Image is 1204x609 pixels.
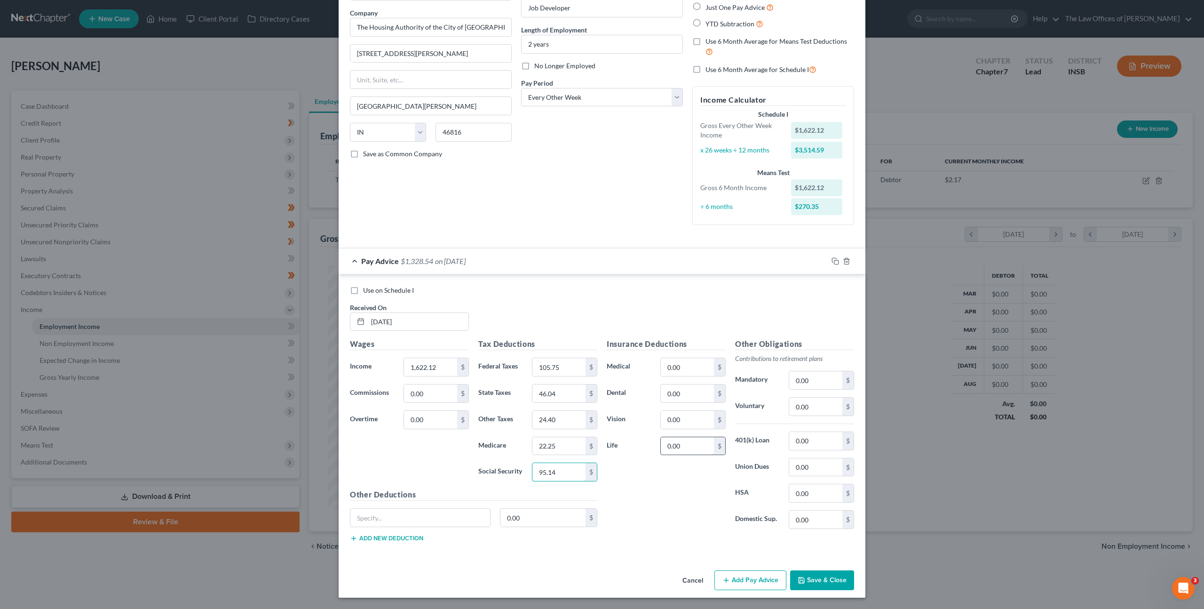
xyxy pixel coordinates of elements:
[791,142,843,159] div: $3,514.59
[791,198,843,215] div: $270.35
[714,570,786,590] button: Add Pay Advice
[700,110,846,119] div: Schedule I
[474,437,527,456] label: Medicare
[789,371,842,389] input: 0.00
[404,411,457,429] input: 0.00
[457,385,468,402] div: $
[350,71,511,88] input: Unit, Suite, etc...
[350,338,469,350] h5: Wages
[436,123,512,142] input: Enter zip...
[842,398,854,416] div: $
[350,18,512,37] input: Search company by name...
[1191,577,1199,585] span: 3
[602,437,656,456] label: Life
[602,384,656,403] label: Dental
[696,121,786,140] div: Gross Every Other Week Income
[661,358,714,376] input: 0.00
[1172,577,1195,600] iframe: Intercom live chat
[532,411,586,429] input: 0.00
[661,437,714,455] input: 0.00
[361,256,399,265] span: Pay Advice
[714,385,725,402] div: $
[521,25,587,35] label: Length of Employment
[586,411,597,429] div: $
[602,358,656,377] label: Medical
[789,458,842,476] input: 0.00
[534,62,595,70] span: No Longer Employed
[714,411,725,429] div: $
[842,511,854,529] div: $
[350,535,423,542] button: Add new deduction
[842,432,854,450] div: $
[474,384,527,403] label: State Taxes
[457,358,468,376] div: $
[457,411,468,429] div: $
[705,20,754,28] span: YTD Subtraction
[586,463,597,481] div: $
[705,65,809,73] span: Use 6 Month Average for Schedule I
[730,371,784,390] label: Mandatory
[350,45,511,63] input: Enter address...
[730,458,784,477] label: Union Dues
[404,358,457,376] input: 0.00
[696,145,786,155] div: x 26 weeks ÷ 12 months
[500,509,586,527] input: 0.00
[532,358,586,376] input: 0.00
[350,362,372,370] span: Income
[350,9,378,17] span: Company
[586,358,597,376] div: $
[522,35,682,53] input: ex: 2 years
[401,256,433,265] span: $1,328.54
[791,122,843,139] div: $1,622.12
[789,511,842,529] input: 0.00
[696,183,786,192] div: Gross 6 Month Income
[404,385,457,402] input: 0.00
[675,571,711,590] button: Cancel
[474,410,527,429] label: Other Taxes
[521,79,553,87] span: Pay Period
[842,371,854,389] div: $
[474,463,527,481] label: Social Security
[789,398,842,416] input: 0.00
[790,570,854,590] button: Save & Close
[705,37,847,45] span: Use 6 Month Average for Means Test Deductions
[350,304,387,312] span: Received On
[350,489,597,501] h5: Other Deductions
[730,510,784,529] label: Domestic Sup.
[789,432,842,450] input: 0.00
[661,411,714,429] input: 0.00
[735,354,854,363] p: Contributions to retirement plans
[842,458,854,476] div: $
[700,168,846,177] div: Means Test
[586,437,597,455] div: $
[696,202,786,211] div: ÷ 6 months
[661,385,714,402] input: 0.00
[602,410,656,429] label: Vision
[586,509,597,527] div: $
[735,338,854,350] h5: Other Obligations
[730,397,784,416] label: Voluntary
[478,338,597,350] h5: Tax Deductions
[730,484,784,503] label: HSA
[842,484,854,502] div: $
[700,94,846,106] h5: Income Calculator
[789,484,842,502] input: 0.00
[350,97,511,115] input: Enter city...
[714,437,725,455] div: $
[714,358,725,376] div: $
[791,179,843,196] div: $1,622.12
[345,384,399,403] label: Commissions
[586,385,597,402] div: $
[345,410,399,429] label: Overtime
[350,509,490,527] input: Specify...
[607,338,726,350] h5: Insurance Deductions
[363,150,442,158] span: Save as Common Company
[532,385,586,402] input: 0.00
[532,463,586,481] input: 0.00
[363,286,414,294] span: Use on Schedule I
[705,3,765,11] span: Just One Pay Advice
[435,256,466,265] span: on [DATE]
[532,437,586,455] input: 0.00
[368,313,468,331] input: MM/DD/YYYY
[730,432,784,450] label: 401(k) Loan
